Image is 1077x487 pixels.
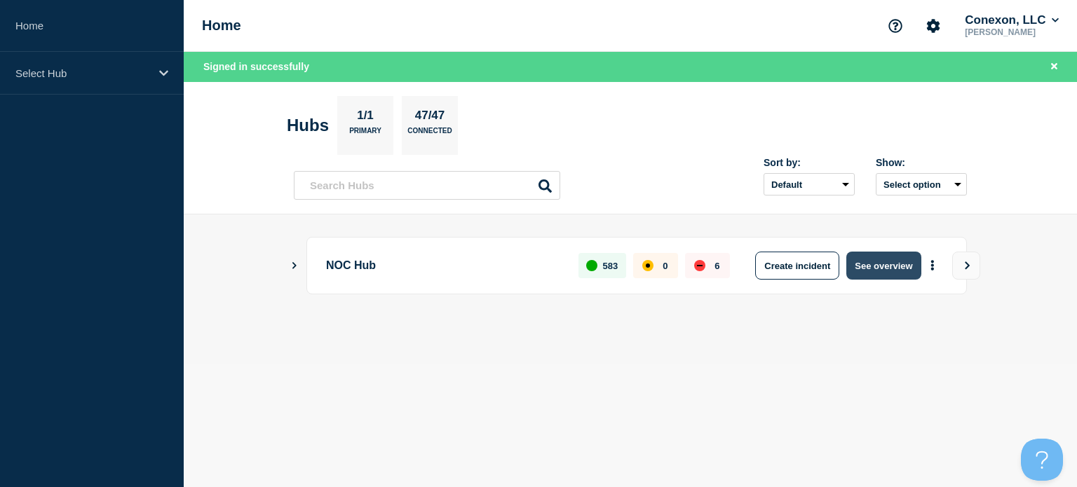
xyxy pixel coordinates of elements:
[663,261,668,271] p: 0
[714,261,719,271] p: 6
[846,252,921,280] button: See overview
[291,261,298,271] button: Show Connected Hubs
[642,260,653,271] div: affected
[962,13,1062,27] button: Conexon, LLC
[764,157,855,168] div: Sort by:
[876,173,967,196] button: Select option
[326,252,562,280] p: NOC Hub
[586,260,597,271] div: up
[409,109,450,127] p: 47/47
[203,61,309,72] span: Signed in successfully
[694,260,705,271] div: down
[881,11,910,41] button: Support
[15,67,150,79] p: Select Hub
[294,171,560,200] input: Search Hubs
[755,252,839,280] button: Create incident
[603,261,618,271] p: 583
[919,11,948,41] button: Account settings
[1045,59,1063,75] button: Close banner
[876,157,967,168] div: Show:
[287,116,329,135] h2: Hubs
[923,253,942,279] button: More actions
[952,252,980,280] button: View
[349,127,381,142] p: Primary
[352,109,379,127] p: 1/1
[407,127,452,142] p: Connected
[764,173,855,196] select: Sort by
[962,27,1062,37] p: [PERSON_NAME]
[202,18,241,34] h1: Home
[1021,439,1063,481] iframe: Help Scout Beacon - Open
